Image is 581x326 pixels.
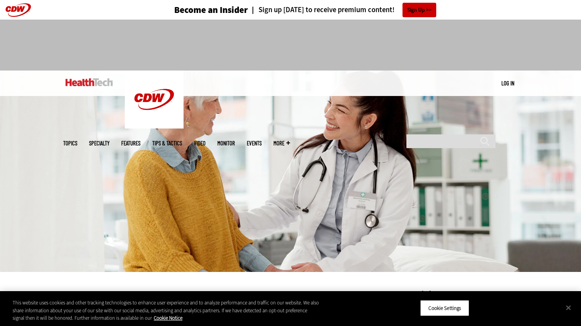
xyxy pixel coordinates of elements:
[148,27,433,63] iframe: advertisement
[380,290,498,299] h3: Latest Articles
[152,140,182,146] a: Tips & Tactics
[89,140,109,146] span: Specialty
[13,299,320,322] div: This website uses cookies and other tracking technologies to enhance user experience and to analy...
[560,299,577,316] button: Close
[66,78,113,86] img: Home
[273,140,290,146] span: More
[217,140,235,146] a: MonITor
[247,140,262,146] a: Events
[145,5,248,14] a: Become an Insider
[125,122,184,130] a: CDW
[194,140,206,146] a: Video
[174,5,248,14] h3: Become an Insider
[501,80,514,87] a: Log in
[248,6,395,14] a: Sign up [DATE] to receive premium content!
[125,71,184,129] img: Home
[501,79,514,87] div: User menu
[403,3,436,17] a: Sign Up
[121,140,140,146] a: Features
[75,290,360,296] div: »
[63,140,77,146] span: Topics
[154,315,182,321] a: More information about your privacy
[420,300,469,316] button: Cookie Settings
